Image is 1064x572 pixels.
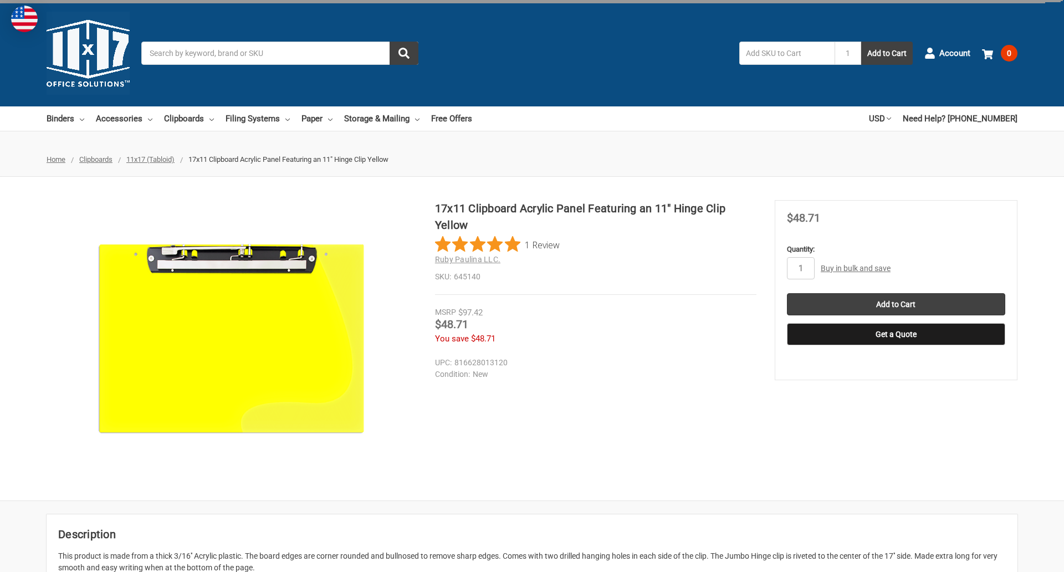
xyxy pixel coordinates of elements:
dd: 816628013120 [435,357,751,369]
span: You save [435,334,469,344]
input: Add SKU to Cart [739,42,835,65]
input: Search by keyword, brand or SKU [141,42,418,65]
span: 17x11 Clipboard Acrylic Panel Featuring an 11" Hinge Clip Yellow [188,155,388,164]
span: $48.71 [435,318,468,331]
a: 11x17 (Tabloid) [126,155,175,164]
button: Get a Quote [787,323,1005,345]
a: 0 [982,39,1017,68]
span: Account [939,47,970,60]
a: Buy in bulk and save [821,264,891,273]
a: Filing Systems [226,106,290,131]
a: Ruby Paulina LLC. [435,255,500,264]
a: Account [924,39,970,68]
span: 0 [1001,45,1017,62]
img: 17x11 Clipboard Acrylic Panel Featuring an 11" Hinge Clip Yellow [93,200,370,477]
div: MSRP [435,307,456,318]
a: Accessories [96,106,152,131]
img: duty and tax information for United States [11,6,38,32]
iframe: Google Customer Reviews [973,542,1064,572]
span: $97.42 [458,308,483,318]
dt: Condition: [435,369,470,380]
a: Storage & Mailing [344,106,420,131]
button: Rated 5 out of 5 stars from 1 reviews. Jump to reviews. [435,236,560,253]
dt: UPC: [435,357,452,369]
input: Add to Cart [787,293,1005,315]
a: Home [47,155,65,164]
dd: 645140 [435,271,756,283]
label: Quantity: [787,244,1005,255]
h1: 17x11 Clipboard Acrylic Panel Featuring an 11" Hinge Clip Yellow [435,200,756,233]
dt: SKU: [435,271,451,283]
span: $48.71 [787,211,820,224]
a: Free Offers [431,106,472,131]
a: USD [869,106,891,131]
a: Need Help? [PHONE_NUMBER] [903,106,1017,131]
h2: Description [58,526,1006,543]
dd: New [435,369,751,380]
button: Add to Cart [861,42,913,65]
img: 11x17.com [47,12,130,95]
a: Paper [301,106,332,131]
a: Clipboards [164,106,214,131]
span: 1 Review [525,236,560,253]
span: $48.71 [471,334,495,344]
a: Binders [47,106,84,131]
a: Clipboards [79,155,112,164]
